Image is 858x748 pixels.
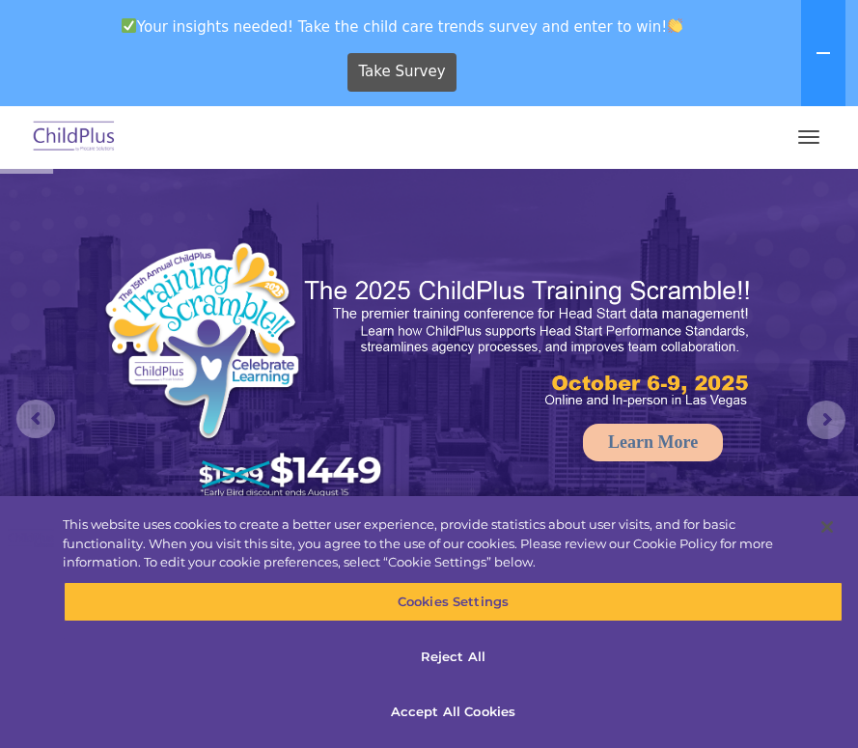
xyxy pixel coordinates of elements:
button: Reject All [64,637,843,678]
a: Learn More [583,424,723,461]
button: Cookies Settings [64,581,843,622]
div: This website uses cookies to create a better user experience, provide statistics about user visit... [63,515,800,572]
img: ChildPlus by Procare Solutions [29,115,120,160]
button: Close [806,506,848,548]
span: Take Survey [358,55,445,89]
a: Take Survey [347,53,457,92]
button: Accept All Cookies [64,692,843,733]
img: ✅ [122,18,136,33]
span: Your insights needed! Take the child care trends survey and enter to win! [8,8,797,45]
img: 👏 [668,18,682,33]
